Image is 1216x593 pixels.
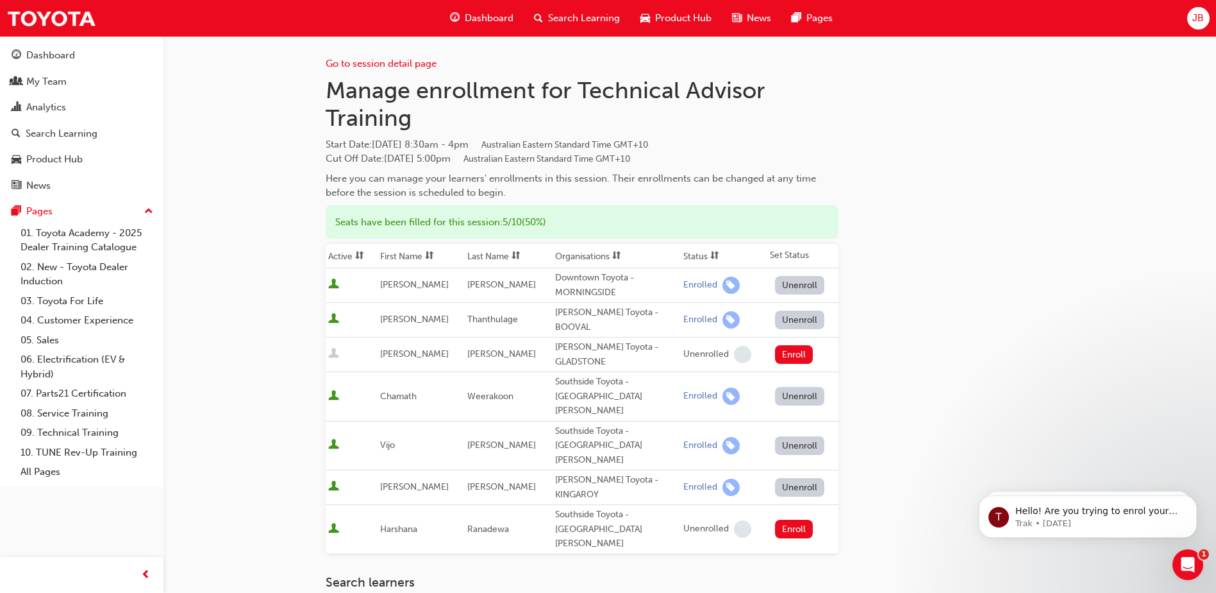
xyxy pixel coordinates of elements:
span: [PERSON_NAME] [467,440,536,451]
span: news-icon [12,180,21,192]
div: Product Hub [26,152,83,167]
button: Unenroll [775,478,825,497]
span: Chamath [380,391,417,402]
th: Toggle SortBy [553,244,681,268]
a: guage-iconDashboard [440,5,524,31]
span: User is active [328,481,339,494]
button: Unenroll [775,311,825,329]
th: Toggle SortBy [465,244,552,268]
a: 10. TUNE Rev-Up Training [15,443,158,463]
span: Ranadewa [467,524,509,535]
span: sorting-icon [612,251,621,262]
button: Unenroll [775,276,825,295]
span: learningRecordVerb_NONE-icon [734,520,751,538]
a: All Pages [15,462,158,482]
a: Search Learning [5,122,158,146]
span: Cut Off Date : [DATE] 5:00pm [326,153,630,164]
a: News [5,174,158,198]
span: [PERSON_NAME] [467,348,536,359]
span: Harshana [380,524,417,535]
span: up-icon [144,203,153,220]
span: [PERSON_NAME] [380,314,449,325]
span: Australian Eastern Standard Time GMT+10 [463,153,630,164]
span: pages-icon [792,10,801,26]
a: 07. Parts21 Certification [15,384,158,404]
a: 08. Service Training [15,404,158,424]
iframe: Intercom live chat [1172,549,1203,580]
span: sorting-icon [425,251,434,262]
span: learningRecordVerb_ENROLL-icon [722,311,740,329]
button: Unenroll [775,387,825,406]
a: news-iconNews [722,5,781,31]
span: chart-icon [12,102,21,114]
button: Pages [5,200,158,223]
span: sorting-icon [710,251,719,262]
span: Weerakoon [467,391,513,402]
div: Pages [26,204,53,219]
div: Unenrolled [683,523,729,535]
span: search-icon [12,128,21,140]
h1: Manage enrollment for Technical Advisor Training [326,76,838,132]
span: pages-icon [12,206,21,218]
span: guage-icon [450,10,460,26]
span: Thanthulage [467,314,518,325]
button: Enroll [775,345,813,364]
a: Go to session detail page [326,58,437,69]
button: Unenroll [775,436,825,455]
span: search-icon [534,10,543,26]
button: DashboardMy TeamAnalyticsSearch LearningProduct HubNews [5,41,158,200]
span: prev-icon [141,567,151,583]
span: [PERSON_NAME] [380,279,449,290]
div: News [26,178,51,193]
span: Search Learning [548,11,620,26]
div: Downtown Toyota - MORNINGSIDE [555,271,678,300]
span: Start Date : [326,137,838,152]
span: Australian Eastern Standard Time GMT+10 [481,139,648,150]
span: learningRecordVerb_ENROLL-icon [722,479,740,496]
span: [PERSON_NAME] [467,279,536,290]
span: Dashboard [465,11,513,26]
span: [PERSON_NAME] [467,481,536,492]
div: Southside Toyota - [GEOGRAPHIC_DATA][PERSON_NAME] [555,508,678,551]
span: learningRecordVerb_ENROLL-icon [722,388,740,405]
th: Toggle SortBy [681,244,767,268]
span: User is inactive [328,348,339,361]
span: sorting-icon [355,251,364,262]
div: Enrolled [683,279,717,291]
span: [PERSON_NAME] [380,348,449,359]
a: My Team [5,70,158,94]
div: Enrolled [683,440,717,452]
span: learningRecordVerb_ENROLL-icon [722,437,740,454]
div: Enrolled [683,390,717,402]
span: learningRecordVerb_ENROLL-icon [722,277,740,294]
span: User is active [328,279,339,291]
a: 04. Customer Experience [15,311,158,331]
div: Enrolled [683,314,717,326]
button: JB [1187,7,1210,30]
span: User is active [328,523,339,536]
div: Southside Toyota - [GEOGRAPHIC_DATA][PERSON_NAME] [555,375,678,418]
a: 03. Toyota For Life [15,291,158,311]
iframe: Intercom notifications message [960,468,1216,558]
a: 02. New - Toyota Dealer Induction [15,257,158,291]
div: Southside Toyota - [GEOGRAPHIC_DATA][PERSON_NAME] [555,424,678,468]
a: Dashboard [5,44,158,67]
span: [DATE] 8:30am - 4pm [372,139,648,150]
span: news-icon [732,10,742,26]
a: Product Hub [5,148,158,171]
a: Analytics [5,96,158,119]
div: [PERSON_NAME] Toyota - BOOVAL [555,305,678,334]
a: car-iconProduct Hub [630,5,722,31]
span: JB [1192,11,1204,26]
div: [PERSON_NAME] Toyota - GLADSTONE [555,340,678,369]
a: Trak [6,4,96,33]
div: Analytics [26,100,66,115]
div: My Team [26,74,67,89]
div: Seats have been filled for this session : 5 / 10 ( 50% ) [326,205,838,239]
span: News [747,11,771,26]
span: User is active [328,390,339,403]
span: Product Hub [655,11,712,26]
